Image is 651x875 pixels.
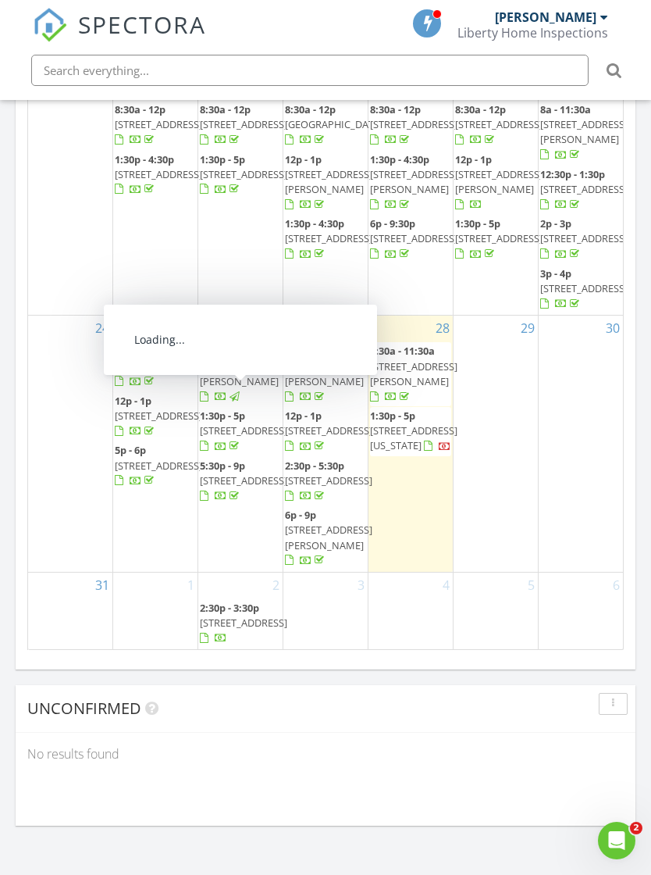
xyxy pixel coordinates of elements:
[540,231,628,245] span: [STREET_ADDRESS]
[455,152,542,212] a: 12p - 1p [STREET_ADDRESS][PERSON_NAME]
[200,601,287,645] a: 2:30p - 3:30p [STREET_ADDRESS]
[200,407,281,456] a: 1:30p - 5p [STREET_ADDRESS]
[370,359,457,388] span: [STREET_ADDRESS][PERSON_NAME]
[198,74,283,316] td: Go to August 19, 2025
[285,152,372,212] a: 12p - 1p [STREET_ADDRESS][PERSON_NAME]
[200,423,287,437] span: [STREET_ADDRESS]
[115,394,202,437] a: 12p - 1p [STREET_ADDRESS]
[538,572,623,649] td: Go to September 6, 2025
[115,152,174,166] span: 1:30p - 4:30p
[525,573,538,598] a: Go to September 5, 2025
[115,359,202,373] span: [STREET_ADDRESS]
[113,74,198,316] td: Go to August 18, 2025
[285,409,372,452] a: 12p - 1p [STREET_ADDRESS]
[540,266,571,280] span: 3p - 4p
[455,231,542,245] span: [STREET_ADDRESS]
[370,216,415,230] span: 6p - 9:30p
[200,359,287,388] span: [STREET_ADDRESS][PERSON_NAME]
[200,102,287,146] a: 8:30a - 12p [STREET_ADDRESS]
[540,216,628,260] a: 2p - 3p [STREET_ADDRESS]
[370,102,457,146] a: 8:30a - 12p [STREET_ADDRESS]
[28,572,113,649] td: Go to August 31, 2025
[92,316,112,341] a: Go to August 24, 2025
[200,342,281,406] a: 12p - 1p [STREET_ADDRESS][PERSON_NAME]
[370,216,457,260] a: 6p - 9:30p [STREET_ADDRESS]
[115,101,196,150] a: 8:30a - 12p [STREET_ADDRESS]
[285,506,366,570] a: 6p - 9p [STREET_ADDRESS][PERSON_NAME]
[540,117,628,146] span: [STREET_ADDRESS][PERSON_NAME]
[115,152,202,196] a: 1:30p - 4:30p [STREET_ADDRESS]
[630,822,642,834] span: 2
[27,698,141,719] span: Unconfirmed
[115,344,180,358] span: 8:30a - 11:30a
[540,265,621,314] a: 3p - 4p [STREET_ADDRESS]
[33,8,67,42] img: The Best Home Inspection Software - Spectora
[285,508,372,567] a: 6p - 9p [STREET_ADDRESS][PERSON_NAME]
[115,443,202,487] a: 5p - 6p [STREET_ADDRESS]
[540,167,628,211] a: 12:30p - 1:30p [STREET_ADDRESS]
[455,152,492,166] span: 12p - 1p
[113,316,198,573] td: Go to August 25, 2025
[370,152,457,212] a: 1:30p - 4:30p [STREET_ADDRESS][PERSON_NAME]
[538,74,623,316] td: Go to August 23, 2025
[200,616,287,630] span: [STREET_ADDRESS]
[200,102,251,116] span: 8:30a - 12p
[285,167,372,196] span: [STREET_ADDRESS][PERSON_NAME]
[115,117,202,131] span: [STREET_ADDRESS]
[455,167,542,196] span: [STREET_ADDRESS][PERSON_NAME]
[538,316,623,573] td: Go to August 30, 2025
[92,573,112,598] a: Go to August 31, 2025
[285,407,366,456] a: 12p - 1p [STREET_ADDRESS]
[370,151,451,215] a: 1:30p - 4:30p [STREET_ADDRESS][PERSON_NAME]
[370,102,421,116] span: 8:30a - 12p
[540,215,621,264] a: 2p - 3p [STREET_ADDRESS]
[28,316,113,573] td: Go to August 24, 2025
[200,473,287,487] span: [STREET_ADDRESS]
[370,407,451,456] a: 1:30p - 5p [STREET_ADDRESS][US_STATE]
[285,216,344,230] span: 1:30p - 4:30p
[283,572,368,649] td: Go to September 3, 2025
[200,599,281,648] a: 2:30p - 3:30p [STREET_ADDRESS]
[200,459,287,502] a: 5:30p - 9p [STREET_ADDRESS]
[455,216,542,260] a: 1:30p - 5p [STREET_ADDRESS]
[285,152,322,166] span: 12p - 1p
[453,74,538,316] td: Go to August 22, 2025
[283,316,368,573] td: Go to August 27, 2025
[115,102,202,146] a: 8:30a - 12p [STREET_ADDRESS]
[200,459,245,473] span: 5:30p - 9p
[455,101,536,150] a: 8:30a - 12p [STREET_ADDRESS]
[370,167,457,196] span: [STREET_ADDRESS][PERSON_NAME]
[113,572,198,649] td: Go to September 1, 2025
[370,117,457,131] span: [STREET_ADDRESS]
[518,316,538,341] a: Go to August 29, 2025
[455,117,542,131] span: [STREET_ADDRESS]
[370,423,457,452] span: [STREET_ADDRESS][US_STATE]
[457,25,608,41] div: Liberty Home Inspections
[439,573,453,598] a: Go to September 4, 2025
[200,409,245,423] span: 1:30p - 5p
[269,573,283,598] a: Go to September 2, 2025
[370,215,451,264] a: 6p - 9:30p [STREET_ADDRESS]
[78,8,206,41] span: SPECTORA
[285,102,383,146] a: 8:30a - 12p [GEOGRAPHIC_DATA]
[28,74,113,316] td: Go to August 17, 2025
[198,316,283,573] td: Go to August 26, 2025
[598,822,635,859] iframe: Intercom live chat
[285,457,366,506] a: 2:30p - 5:30p [STREET_ADDRESS]
[200,152,287,196] a: 1:30p - 5p [STREET_ADDRESS]
[200,601,259,615] span: 2:30p - 3:30p
[285,359,372,388] span: [STREET_ADDRESS][PERSON_NAME]
[200,117,287,131] span: [STREET_ADDRESS]
[370,344,435,358] span: 8:30a - 11:30a
[115,344,202,387] a: 8:30a - 11:30a [STREET_ADDRESS]
[285,231,372,245] span: [STREET_ADDRESS]
[370,231,457,245] span: [STREET_ADDRESS]
[432,316,453,341] a: Go to August 28, 2025
[200,152,245,166] span: 1:30p - 5p
[115,394,151,408] span: 12p - 1p
[200,409,287,452] a: 1:30p - 5p [STREET_ADDRESS]
[115,151,196,200] a: 1:30p - 4:30p [STREET_ADDRESS]
[285,473,372,487] span: [STREET_ADDRESS]
[610,573,623,598] a: Go to September 6, 2025
[115,409,202,423] span: [STREET_ADDRESS]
